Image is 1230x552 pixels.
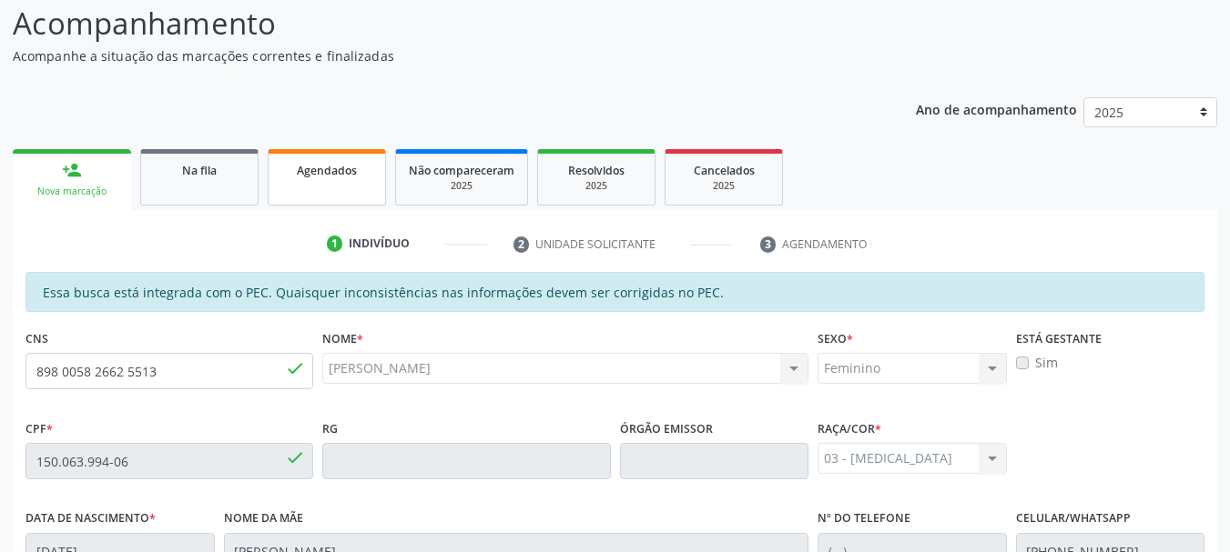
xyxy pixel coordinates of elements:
[25,325,48,353] label: CNS
[13,1,856,46] p: Acompanhamento
[224,505,303,533] label: Nome da mãe
[620,415,713,443] label: Órgão emissor
[818,415,881,443] label: Raça/cor
[409,179,514,193] div: 2025
[182,163,217,178] span: Na fila
[285,447,305,467] span: done
[678,179,769,193] div: 2025
[349,236,410,252] div: Indivíduo
[297,163,357,178] span: Agendados
[62,160,82,180] div: person_add
[1016,505,1131,533] label: Celular/WhatsApp
[409,163,514,178] span: Não compareceram
[818,505,910,533] label: Nº do Telefone
[551,179,642,193] div: 2025
[285,358,305,378] span: done
[13,46,856,65] p: Acompanhe a situação das marcações correntes e finalizadas
[322,325,363,353] label: Nome
[322,415,338,443] label: RG
[327,236,343,252] div: 1
[25,505,156,533] label: Data de nascimento
[25,415,53,443] label: CPF
[818,325,853,353] label: Sexo
[25,272,1205,312] div: Essa busca está integrada com o PEC. Quaisquer inconsistências nas informações devem ser corrigid...
[1035,353,1058,372] label: Sim
[25,185,118,198] div: Nova marcação
[694,163,755,178] span: Cancelados
[916,97,1077,120] p: Ano de acompanhamento
[568,163,625,178] span: Resolvidos
[1016,325,1102,353] label: Está gestante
